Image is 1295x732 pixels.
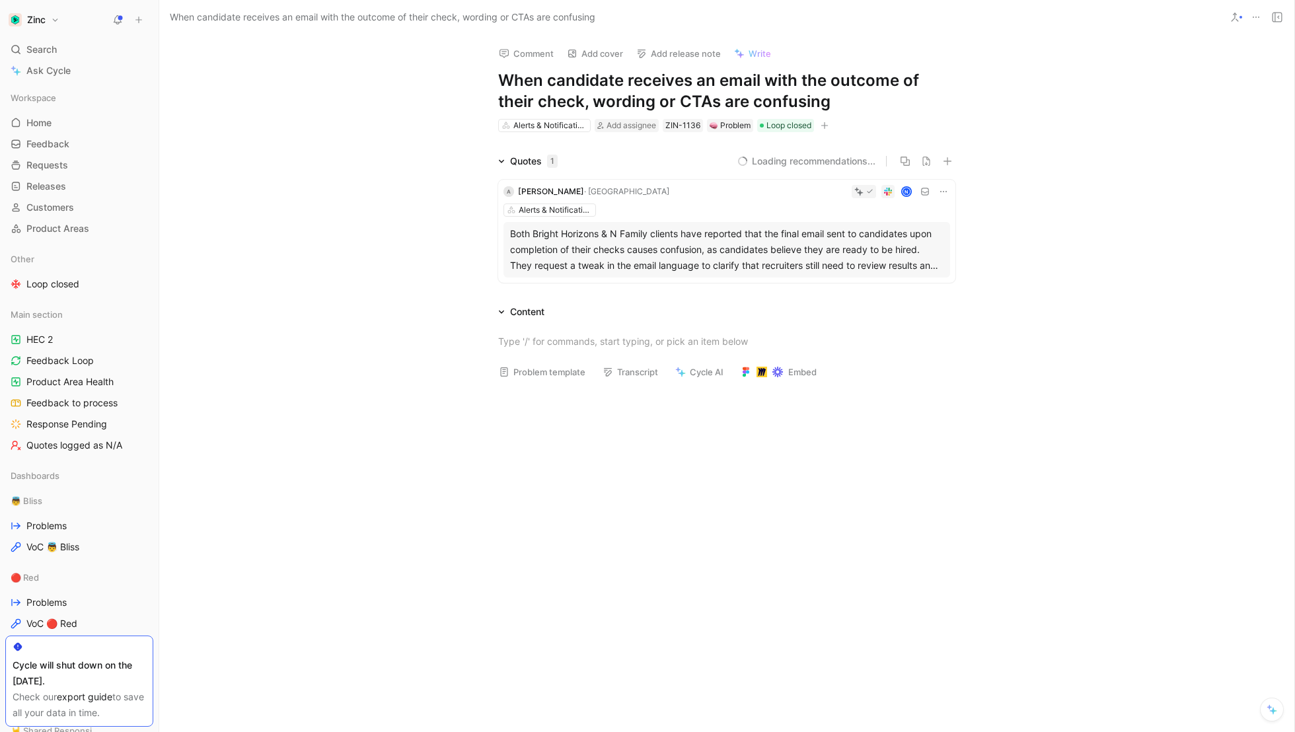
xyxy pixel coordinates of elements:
div: 🔴 RedProblemsVoC 🔴 Red [5,567,153,634]
div: Dashboards [5,466,153,490]
div: Alerts & Notifications [513,119,587,132]
div: Loop closed [757,119,814,132]
div: Quotes [510,153,558,169]
span: Main section [11,308,63,321]
span: Add assignee [607,120,656,130]
div: OtherLoop closed [5,249,153,294]
span: When candidate receives an email with the outcome of their check, wording or CTAs are confusing [170,9,595,25]
div: Main sectionHEC 2Feedback LoopProduct Area HealthFeedback to processResponse PendingQuotes logged... [5,305,153,455]
a: Releases [5,176,153,196]
span: Quotes logged as N/A [26,439,122,452]
span: Product Areas [26,222,89,235]
span: Feedback Loop [26,354,94,367]
button: Problem template [493,363,591,381]
button: Comment [493,44,560,63]
h1: When candidate receives an email with the outcome of their check, wording or CTAs are confusing [498,70,955,112]
div: Content [493,304,550,320]
a: Loop closed [5,274,153,294]
a: Customers [5,198,153,217]
div: Alerts & Notifications [519,203,593,217]
button: Embed [735,363,823,381]
button: Cycle AI [669,363,729,381]
div: Quotes1 [493,153,563,169]
div: 🔴 Red [5,567,153,587]
a: VoC 🔴 Red [5,614,153,634]
span: Loop closed [766,119,811,132]
span: Response Pending [26,418,107,431]
span: Dashboards [11,469,59,482]
span: Workspace [11,91,56,104]
img: 🧠 [710,122,718,129]
span: Requests [26,159,68,172]
span: 👼 Bliss [11,494,42,507]
span: Home [26,116,52,129]
a: Home [5,113,153,133]
div: 👼 Bliss [5,491,153,511]
div: Workspace [5,88,153,108]
a: Ask Cycle [5,61,153,81]
div: Dashboards [5,466,153,486]
div: 👼 BlissProblemsVoC 👼 Bliss [5,491,153,557]
a: Feedback to process [5,393,153,413]
span: Other [11,252,34,266]
span: Customers [26,201,74,214]
button: ZincZinc [5,11,63,29]
span: [PERSON_NAME] [518,186,584,196]
div: Both Bright Horizons & N Family clients have reported that the final email sent to candidates upo... [510,226,943,274]
button: Loading recommendations... [737,153,875,169]
img: Zinc [9,13,22,26]
div: Problem [710,119,751,132]
span: Feedback [26,137,69,151]
div: ZIN-1136 [665,119,700,132]
span: Releases [26,180,66,193]
a: Problems [5,593,153,612]
a: Quotes logged as N/A [5,435,153,455]
a: Requests [5,155,153,175]
button: Write [728,44,777,63]
a: Response Pending [5,414,153,434]
a: Feedback Loop [5,351,153,371]
div: Main section [5,305,153,324]
a: Product Areas [5,219,153,238]
span: VoC 🔴 Red [26,617,77,630]
div: Cycle will shut down on the [DATE]. [13,657,146,689]
a: Feedback [5,134,153,154]
div: 1 [547,155,558,168]
div: Content [510,304,544,320]
span: Ask Cycle [26,63,71,79]
span: Problems [26,519,67,532]
button: Add cover [561,44,629,63]
span: Problems [26,596,67,609]
div: A [503,186,514,197]
span: · [GEOGRAPHIC_DATA] [584,186,669,196]
span: HEC 2 [26,333,53,346]
div: Other [5,249,153,269]
a: Problems [5,516,153,536]
div: 🧠Problem [707,119,753,132]
span: Write [749,48,771,59]
span: Feedback to process [26,396,118,410]
a: Product Area Health [5,372,153,392]
a: export guide [57,691,112,702]
a: HEC 2 [5,330,153,349]
button: Transcript [597,363,664,381]
span: Product Area Health [26,375,114,388]
button: Add release note [630,44,727,63]
span: 🔴 Red [11,571,39,584]
span: Search [26,42,57,57]
span: Loop closed [26,277,79,291]
span: VoC 👼 Bliss [26,540,79,554]
h1: Zinc [27,14,46,26]
div: N [903,187,911,196]
a: VoC 👼 Bliss [5,537,153,557]
div: Search [5,40,153,59]
div: Check our to save all your data in time. [13,689,146,721]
